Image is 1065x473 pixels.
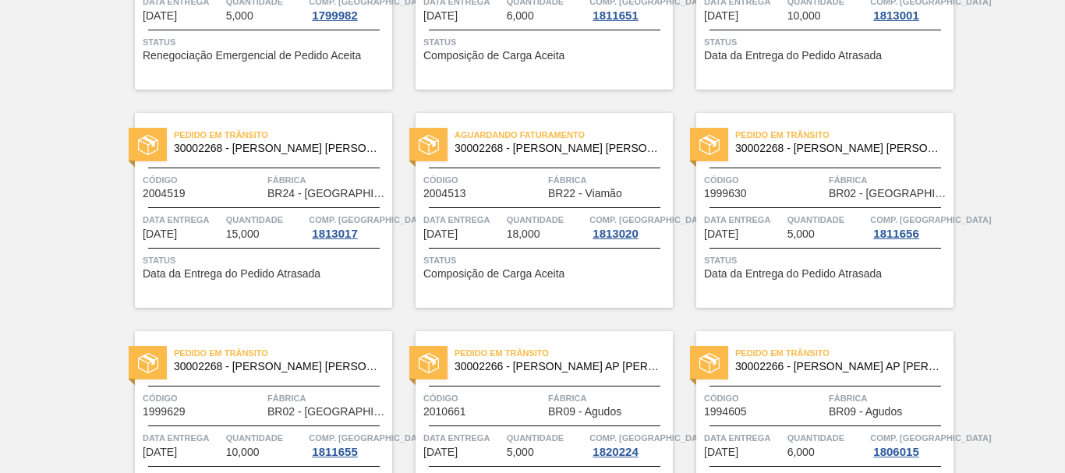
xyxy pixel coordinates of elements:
div: 1811656 [870,228,922,240]
span: 30002268 - LACRE CHOPP BC CLARO AF IN65 [735,143,941,154]
div: 1820224 [589,446,641,458]
span: 30/09/2025 [704,228,738,240]
span: 2004513 [423,188,466,199]
span: 5,000 [507,447,534,458]
span: BR09 - Agudos [548,406,621,418]
span: Código [143,172,264,188]
img: status [419,353,439,373]
span: Aguardando Faturamento [455,127,673,143]
span: 30/09/2025 [423,447,458,458]
a: statusPedido em Trânsito30002268 - [PERSON_NAME] [PERSON_NAME] AF IN65Código1999630FábricaBR02 - ... [673,113,954,308]
span: Composição de Carga Aceita [423,50,564,62]
div: 1813001 [870,9,922,22]
span: Quantidade [787,212,867,228]
span: 24/09/2025 [143,228,177,240]
a: statusAguardando Faturamento30002268 - [PERSON_NAME] [PERSON_NAME] AF IN65Código2004513FábricaBR2... [392,113,673,308]
span: Fábrica [267,390,388,406]
a: Comp. [GEOGRAPHIC_DATA]1820224 [589,430,669,458]
a: Comp. [GEOGRAPHIC_DATA]1811655 [309,430,388,458]
span: 08/09/2025 [423,10,458,22]
span: Data entrega [423,212,503,228]
span: Data entrega [423,430,503,446]
span: Status [143,252,388,268]
span: Comp. Carga [589,430,710,446]
span: Fábrica [548,390,669,406]
span: Data da Entrega do Pedido Atrasada [704,268,882,280]
span: 1999630 [704,188,747,199]
img: status [138,353,158,373]
span: 30002268 - LACRE CHOPP BC CLARO AF IN65 [174,361,380,372]
span: Comp. Carga [870,212,991,228]
span: Comp. Carga [589,212,710,228]
span: 5,000 [787,228,815,240]
span: 30002266 - LACRE CHOPP AP CLARO AF IN65 [455,361,660,372]
span: Código [423,390,544,406]
span: Quantidade [226,430,306,446]
span: Código [423,172,544,188]
span: Fábrica [829,172,950,188]
a: statusPedido em Trânsito30002268 - [PERSON_NAME] [PERSON_NAME] AF IN65Código2004519FábricaBR24 - ... [111,113,392,308]
span: Data entrega [143,430,222,446]
span: Composição de Carga Aceita [423,268,564,280]
span: 30/09/2025 [143,447,177,458]
span: 10,000 [787,10,821,22]
span: Renegociação Emergencial de Pedido Aceita [143,50,361,62]
span: 30/09/2025 [704,447,738,458]
span: 30002266 - LACRE CHOPP AP CLARO AF IN65 [735,361,941,372]
span: Status [143,34,388,50]
span: Quantidade [787,430,867,446]
span: Fábrica [829,390,950,406]
span: Quantidade [507,212,586,228]
div: 1799982 [309,9,360,22]
span: Código [704,390,825,406]
img: status [699,353,720,373]
span: Pedido em Trânsito [455,345,673,361]
span: Quantidade [226,212,306,228]
span: Fábrica [548,172,669,188]
span: Status [423,34,669,50]
span: Pedido em Trânsito [735,345,954,361]
a: Comp. [GEOGRAPHIC_DATA]1811656 [870,212,950,240]
span: 1999629 [143,406,186,418]
span: 2004519 [143,188,186,199]
span: Código [704,172,825,188]
span: Pedido em Trânsito [735,127,954,143]
span: 30002268 - LACRE CHOPP BC CLARO AF IN65 [174,143,380,154]
span: BR02 - Sergipe [267,406,388,418]
span: Data entrega [143,212,222,228]
img: status [138,135,158,155]
img: status [419,135,439,155]
div: 1806015 [870,446,922,458]
span: 30/09/2025 [423,228,458,240]
span: BR09 - Agudos [829,406,902,418]
span: BR22 - Viamão [548,188,622,199]
img: status [699,135,720,155]
span: 2010661 [423,406,466,418]
span: Comp. Carga [309,212,430,228]
span: Fábrica [267,172,388,188]
span: 10,000 [226,447,260,458]
span: 30002268 - LACRE CHOPP BC CLARO AF IN65 [455,143,660,154]
span: 6,000 [787,447,815,458]
a: Comp. [GEOGRAPHIC_DATA]1806015 [870,430,950,458]
div: 1813017 [309,228,360,240]
span: BR02 - Sergipe [829,188,950,199]
span: Comp. Carga [309,430,430,446]
div: 1811651 [589,9,641,22]
div: 1813020 [589,228,641,240]
span: Status [704,34,950,50]
span: BR24 - Ponta Grossa [267,188,388,199]
span: 6,000 [507,10,534,22]
span: Quantidade [507,430,586,446]
span: 1994605 [704,406,747,418]
span: Código [143,390,264,406]
span: Data da Entrega do Pedido Atrasada [143,268,320,280]
a: Comp. [GEOGRAPHIC_DATA]1813020 [589,212,669,240]
span: 15,000 [226,228,260,240]
span: 5,000 [226,10,253,22]
a: Comp. [GEOGRAPHIC_DATA]1813017 [309,212,388,240]
span: Status [704,252,950,268]
span: Data da Entrega do Pedido Atrasada [704,50,882,62]
span: 22/09/2025 [704,10,738,22]
span: Status [423,252,669,268]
